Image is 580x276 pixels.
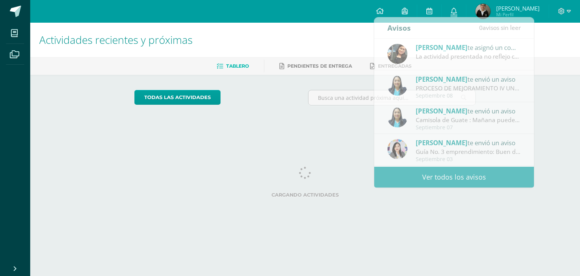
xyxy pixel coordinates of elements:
[416,52,521,61] div: La actividad presentada no reflejo coordinación ni los 3 ritmos solicitados
[416,84,521,93] div: PROCESO DE MEJORAMIENTO IV UNIDAD: Bendiciones a cada uno El día de hoy estará disponible el comp...
[226,63,249,69] span: Tablero
[39,33,193,47] span: Actividades recientes y próximas
[387,107,407,127] img: 49168807a2b8cca0ef2119beca2bd5ad.png
[217,60,249,72] a: Tablero
[416,116,521,124] div: Camisola de Guate : Mañana pueden llegar con la playera de la selección siempre aportando su cola...
[475,4,491,19] img: b1f376125d40c8c9afaa3d3142b1b8e4.png
[416,138,467,147] span: [PERSON_NAME]
[387,17,411,38] div: Avisos
[287,63,352,69] span: Pendientes de entrega
[479,23,483,32] span: 0
[416,138,521,147] div: te envió un aviso
[374,167,534,188] a: Ver todos los avisos
[370,60,412,72] a: Entregadas
[479,23,521,32] span: avisos sin leer
[416,106,521,116] div: te envió un aviso
[416,107,467,115] span: [PERSON_NAME]
[387,139,407,159] img: b90181085311acfc4af352b3eb5c8d13.png
[279,60,352,72] a: Pendientes de entrega
[416,75,467,84] span: [PERSON_NAME]
[134,90,221,105] a: todas las Actividades
[416,124,521,131] div: Septiembre 07
[496,5,540,12] span: [PERSON_NAME]
[387,44,407,64] img: afbb90b42ddb8510e0c4b806fbdf27cc.png
[134,192,476,198] label: Cargando actividades
[416,43,467,52] span: [PERSON_NAME]
[416,93,521,99] div: Septiembre 08
[416,74,521,84] div: te envió un aviso
[416,147,521,156] div: Guía No. 3 emprendimiento: Buen día, mañana deben traer guía No. 3 de emprendimiento impresa para...
[309,90,476,105] input: Busca una actividad próxima aquí...
[496,11,540,18] span: Mi Perfil
[416,156,521,163] div: Septiembre 03
[387,76,407,96] img: 49168807a2b8cca0ef2119beca2bd5ad.png
[416,42,521,52] div: te asignó un comentario en 'Mayumaná' para 'Expresión Artistica'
